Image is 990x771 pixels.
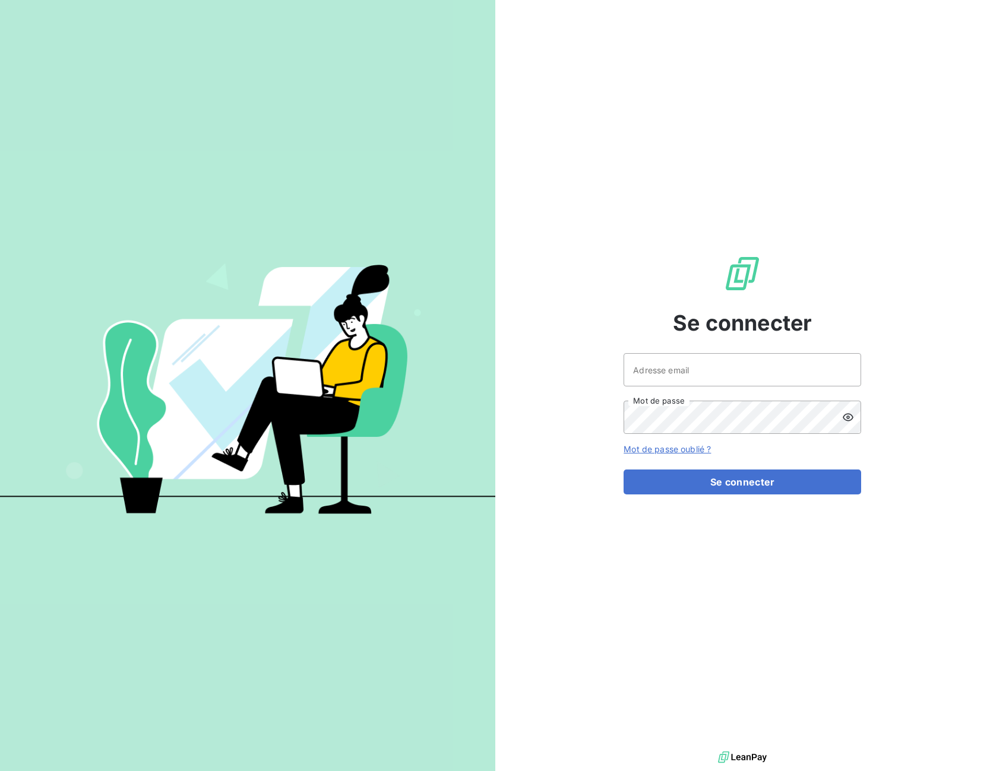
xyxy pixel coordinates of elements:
a: Mot de passe oublié ? [624,444,711,454]
span: Se connecter [673,307,812,339]
img: logo [718,748,767,766]
img: Logo LeanPay [723,255,761,293]
button: Se connecter [624,469,861,494]
input: placeholder [624,353,861,386]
